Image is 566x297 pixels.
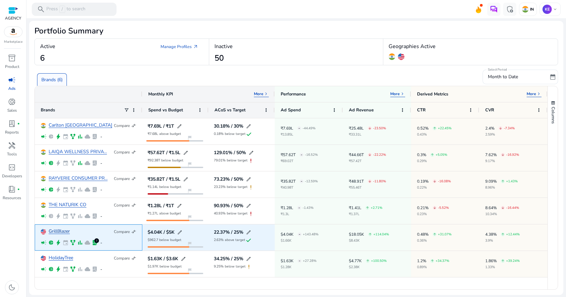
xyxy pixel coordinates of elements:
[214,124,243,129] h5: 30.18% / 30%
[92,160,98,166] span: lab_profile
[431,259,434,263] span: arrow_upward
[506,206,519,209] p: -16.44%
[214,185,248,189] p: 23.23% below target
[373,153,386,156] p: -22.22%
[114,123,130,128] p: Compare
[77,240,83,246] span: bar_chart
[485,232,497,236] p: 4.38%
[148,185,181,189] p: ₹1.14L below budget
[417,133,451,136] p: 0.43%
[303,206,313,209] p: -1.43%
[92,240,98,246] span: lab_profile
[246,131,252,138] span: check
[281,186,318,189] p: ₹40.98T
[245,237,252,244] span: check
[552,7,558,12] span: keyboard_arrow_down
[131,229,136,234] span: compare_arrows
[41,213,47,219] span: campaign
[2,173,22,179] p: Developers
[55,187,61,193] span: bolt
[155,41,204,53] a: Manage Profiles
[17,122,20,125] span: fiber_manual_record
[148,212,181,215] p: ₹1.27L above budget
[400,91,405,96] span: keyboard_arrow_right
[281,206,293,210] p: ₹1.28L
[8,185,16,193] span: book_4
[49,149,107,154] a: LAIQA WELLNESS PRIVA...
[148,204,174,208] h5: ₹1.28L / ₹1T
[485,107,494,113] span: CVR
[263,91,269,96] span: keyboard_arrow_right
[92,266,98,272] span: lab_profile
[77,266,83,272] span: bar_chart
[8,163,16,171] span: code_blocks
[177,230,182,235] span: edit
[349,206,361,210] p: ₹1.41L
[368,233,372,236] span: arrow_upward
[246,203,251,208] span: edit
[298,201,300,214] span: -
[148,107,183,113] span: Spend vs Budget
[281,179,296,183] p: ₹35.82T
[417,206,429,210] p: 0.21%
[5,129,19,135] p: Reports
[485,212,519,216] p: 10.34%
[48,213,54,219] span: pie_chart
[305,153,318,156] p: -16.52%
[131,256,136,261] span: compare_arrows
[373,127,386,130] p: -23.50%
[550,107,556,124] span: Columns
[92,187,98,193] span: lab_profile
[542,5,552,14] p: KE
[417,91,448,97] div: Derived Metrics
[187,162,192,167] span: flag_2
[63,240,69,246] span: event
[281,107,301,113] span: Ad Spend
[214,150,246,155] h5: 129.01% / 50%
[417,107,426,113] span: CTR
[389,43,436,50] h4: Geographies Active
[84,213,90,219] span: cloud
[187,215,192,220] span: flag_2
[214,257,243,261] h5: 34.25% / 25%
[246,230,251,235] span: edit
[59,6,65,13] span: /
[92,134,98,140] span: lab_profile
[349,126,364,130] p: ₹25.48L
[84,266,90,272] span: cloud
[48,134,54,140] span: pie_chart
[438,180,451,183] p: -16.08%
[417,126,429,130] p: 0.52%
[349,153,364,157] p: ₹44.66T
[349,107,374,113] span: Ad Revenue
[485,126,495,130] p: 2.4%
[77,134,83,140] span: bar_chart
[63,134,69,140] span: event
[41,134,47,140] span: campaign
[40,53,45,63] h2: 6
[37,5,45,13] span: search
[41,76,63,83] p: Brands (6)
[249,150,254,155] span: edit
[41,266,47,272] span: campaign
[281,239,318,242] p: $1.66K
[281,91,306,97] div: Performance
[485,206,497,210] p: 8.64%
[4,39,23,44] p: Marketplace
[63,160,69,166] span: event
[417,232,429,236] p: 0.48%
[131,149,136,155] span: compare_arrows
[246,264,252,270] span: exclamation
[506,5,514,13] span: admin_panel_settings
[148,230,174,235] h5: $4.04K / $5K
[70,213,76,219] span: family_history
[366,259,369,263] span: arrow_upward
[301,148,303,161] span: -
[281,159,318,163] p: ₹69.02T
[499,127,502,130] span: arrow_downward
[49,203,86,208] a: THE NATURIK CO
[41,160,47,166] span: campaign
[371,259,387,263] p: +100.50%
[41,256,46,261] img: us.svg
[3,195,21,201] p: Resources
